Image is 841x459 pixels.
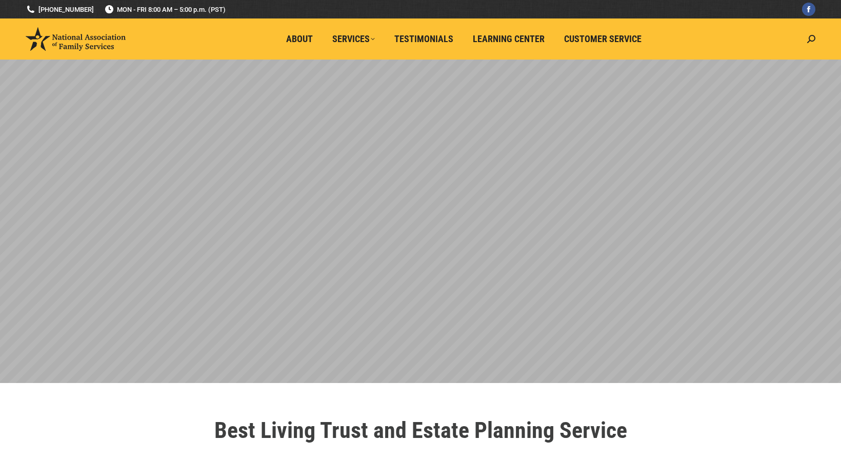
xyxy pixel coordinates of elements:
[279,29,320,49] a: About
[557,29,649,49] a: Customer Service
[332,33,375,45] span: Services
[104,5,226,14] span: MON - FRI 8:00 AM – 5:00 p.m. (PST)
[387,29,460,49] a: Testimonials
[26,5,94,14] a: [PHONE_NUMBER]
[26,27,126,51] img: National Association of Family Services
[394,33,453,45] span: Testimonials
[466,29,552,49] a: Learning Center
[802,3,815,16] a: Facebook page opens in new window
[564,33,642,45] span: Customer Service
[133,419,708,442] h1: Best Living Trust and Estate Planning Service
[286,33,313,45] span: About
[473,33,545,45] span: Learning Center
